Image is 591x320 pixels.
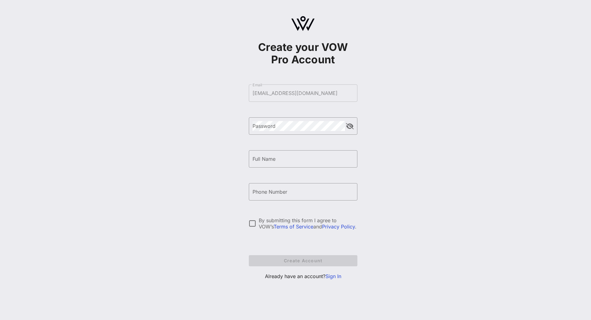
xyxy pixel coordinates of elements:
h1: Create your VOW Pro Account [249,41,357,66]
div: By submitting this form I agree to VOW’s and . [259,217,357,230]
label: Email [253,83,262,87]
a: Privacy Policy [322,223,355,230]
a: Terms of Service [274,223,313,230]
a: Sign In [325,273,341,279]
p: Already have an account? [249,273,357,280]
img: logo.svg [291,16,315,31]
button: append icon [346,123,354,129]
